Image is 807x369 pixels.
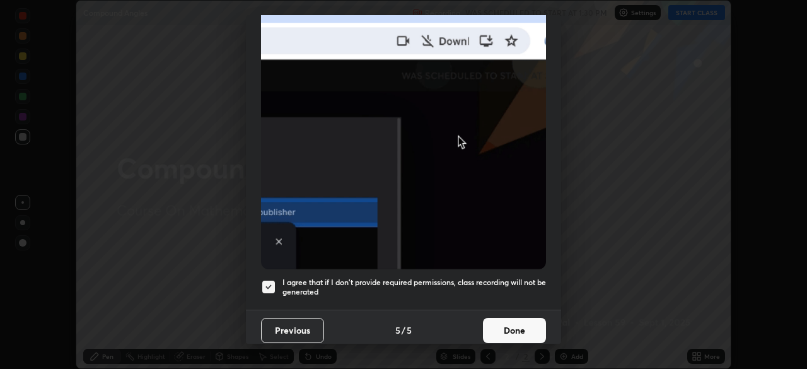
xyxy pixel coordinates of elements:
[395,324,400,337] h4: 5
[483,318,546,343] button: Done
[261,318,324,343] button: Previous
[282,278,546,297] h5: I agree that if I don't provide required permissions, class recording will not be generated
[407,324,412,337] h4: 5
[402,324,405,337] h4: /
